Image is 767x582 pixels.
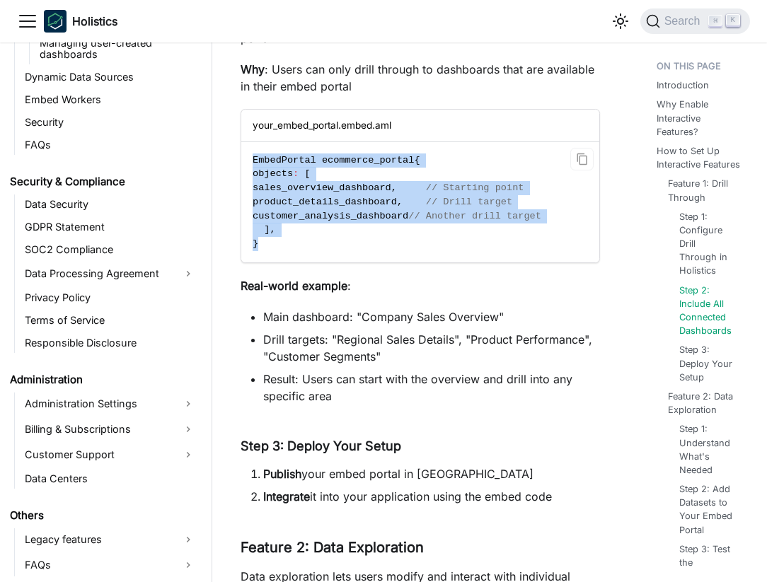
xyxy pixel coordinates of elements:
h4: Step 3: Deploy Your Setup [241,438,600,455]
li: Main dashboard: "Company Sales Overview" [263,308,600,325]
span: customer_analysis_dashboard [253,211,408,221]
span: EmbedPortal ecommerce_portal [253,155,414,165]
li: your embed portal in [GEOGRAPHIC_DATA] [263,465,600,482]
a: Step 2: Add Datasets to Your Embed Portal [679,482,733,537]
span: objects [253,168,293,179]
span: { [414,155,420,165]
strong: Why [241,62,265,76]
li: Result: Users can start with the overview and drill into any specific area [263,371,600,405]
a: Security & Compliance [6,172,200,192]
button: Switch between dark and light mode (currently light mode) [609,10,632,33]
img: Holistics [44,10,67,33]
span: // Another drill target [408,211,541,221]
a: Feature 1: Drill Through [668,177,739,204]
span: // Starting point [426,182,524,193]
a: Administration Settings [21,392,200,415]
strong: Integrate [263,489,310,504]
span: // Drill target [426,197,512,207]
a: Administration [6,370,200,390]
li: Drill targets: "Regional Sales Details", "Product Performance", "Customer Segments" [263,331,600,365]
a: Responsible Disclosure [21,333,200,353]
a: Billing & Subscriptions [21,418,200,441]
p: : Users can only drill through to dashboards that are available in their embed portal [241,61,600,95]
p: : [241,277,600,294]
b: Holistics [72,13,117,30]
kbd: ⌘ [708,15,722,28]
span: : [293,168,299,179]
span: , [391,182,397,193]
a: Others [6,506,200,525]
kbd: K [726,14,740,27]
a: Legacy features [21,528,200,551]
strong: Real-world example [241,279,347,293]
a: Introduction [657,78,709,92]
span: , [270,224,276,235]
a: Why Enable Interactive Features? [657,98,744,139]
a: Privacy Policy [21,288,200,308]
a: FAQs [21,135,200,155]
a: Terms of Service [21,310,200,330]
span: ] [264,224,270,235]
span: sales_overview_dashboard [253,182,391,193]
a: Step 1: Understand What's Needed [679,422,733,477]
a: SOC2 Compliance [21,240,200,260]
a: HolisticsHolistics [44,10,117,33]
a: FAQs [21,554,200,576]
a: Dynamic Data Sources [21,67,200,87]
h3: Feature 2: Data Exploration [241,539,600,557]
a: Step 1: Configure Drill Through in Holistics [679,210,733,278]
a: Data Processing Agreement [21,262,200,285]
a: Embed Workers [21,90,200,110]
a: Step 3: Deploy Your Setup [679,343,733,384]
a: Data Centers [21,469,200,489]
span: [ [304,168,310,179]
span: product_details_dashboard [253,197,397,207]
a: GDPR Statement [21,217,200,237]
a: Managing user-created dashboards [35,33,200,64]
button: Copy code to clipboard [570,148,594,171]
button: Toggle navigation bar [17,11,38,32]
a: Feature 2: Data Exploration [668,390,739,417]
a: Step 2: Include All Connected Dashboards [679,284,733,338]
span: , [397,197,403,207]
span: Search [660,15,709,28]
a: Security [21,112,200,132]
li: it into your application using the embed code [263,488,600,505]
strong: Publish [263,467,301,481]
a: Customer Support [21,443,200,466]
button: Search (Command+K) [640,8,750,34]
a: Data Security [21,194,200,214]
div: your_embed_portal.embed.aml [241,110,599,141]
span: } [253,238,258,249]
a: How to Set Up Interactive Features [657,144,744,171]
